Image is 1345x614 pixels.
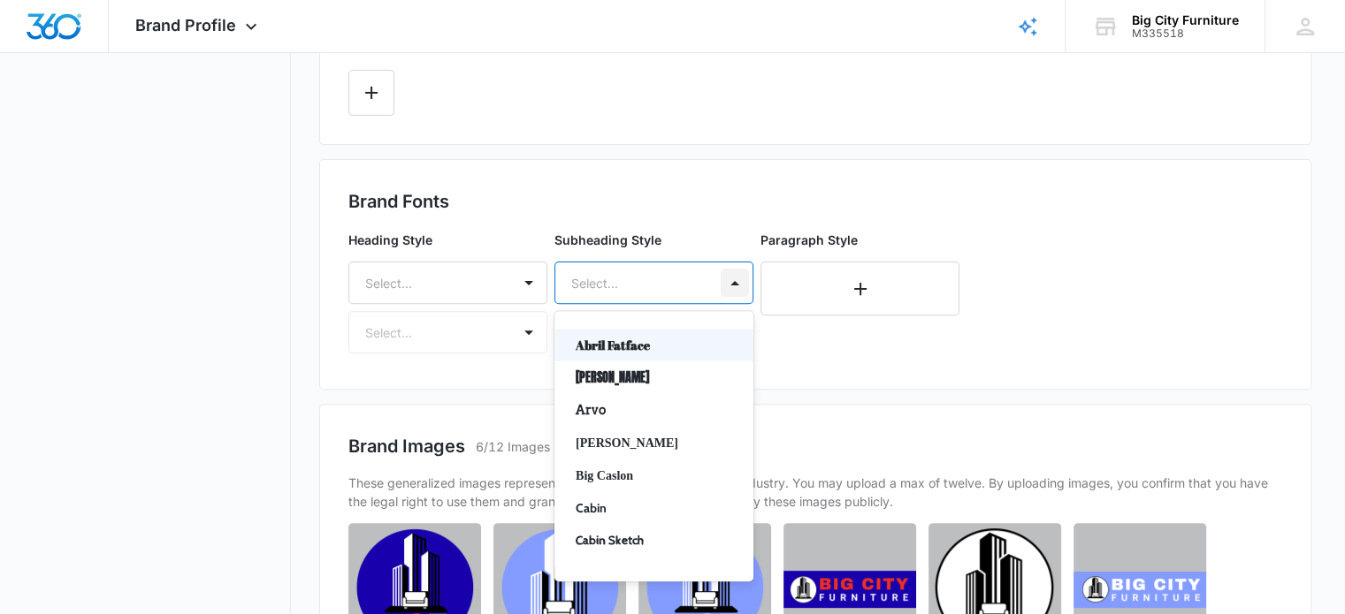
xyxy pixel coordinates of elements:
[576,336,729,354] p: Abril Fatface
[135,16,236,34] span: Brand Profile
[348,433,465,459] h2: Brand Images
[476,437,550,456] p: 6/12 Images
[576,434,729,452] p: [PERSON_NAME]
[576,532,729,550] p: Cabin Sketch
[1074,572,1206,608] img: User uploaded image
[348,231,547,249] p: Heading Style
[348,188,1282,215] h2: Brand Fonts
[760,231,959,249] p: Paragraph Style
[348,474,1282,511] p: These generalized images represent your company as well as your industry. You may upload a max of...
[576,401,729,420] p: Arvo
[576,499,729,518] p: Cabin
[348,70,394,116] button: Edit Color
[1132,13,1239,27] div: account name
[576,368,729,387] p: [PERSON_NAME]
[576,466,729,485] p: Big Caslon
[554,231,753,249] p: Subheading Style
[783,571,916,608] img: User uploaded image
[576,565,729,583] p: Calisto MT
[1132,27,1239,40] div: account id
